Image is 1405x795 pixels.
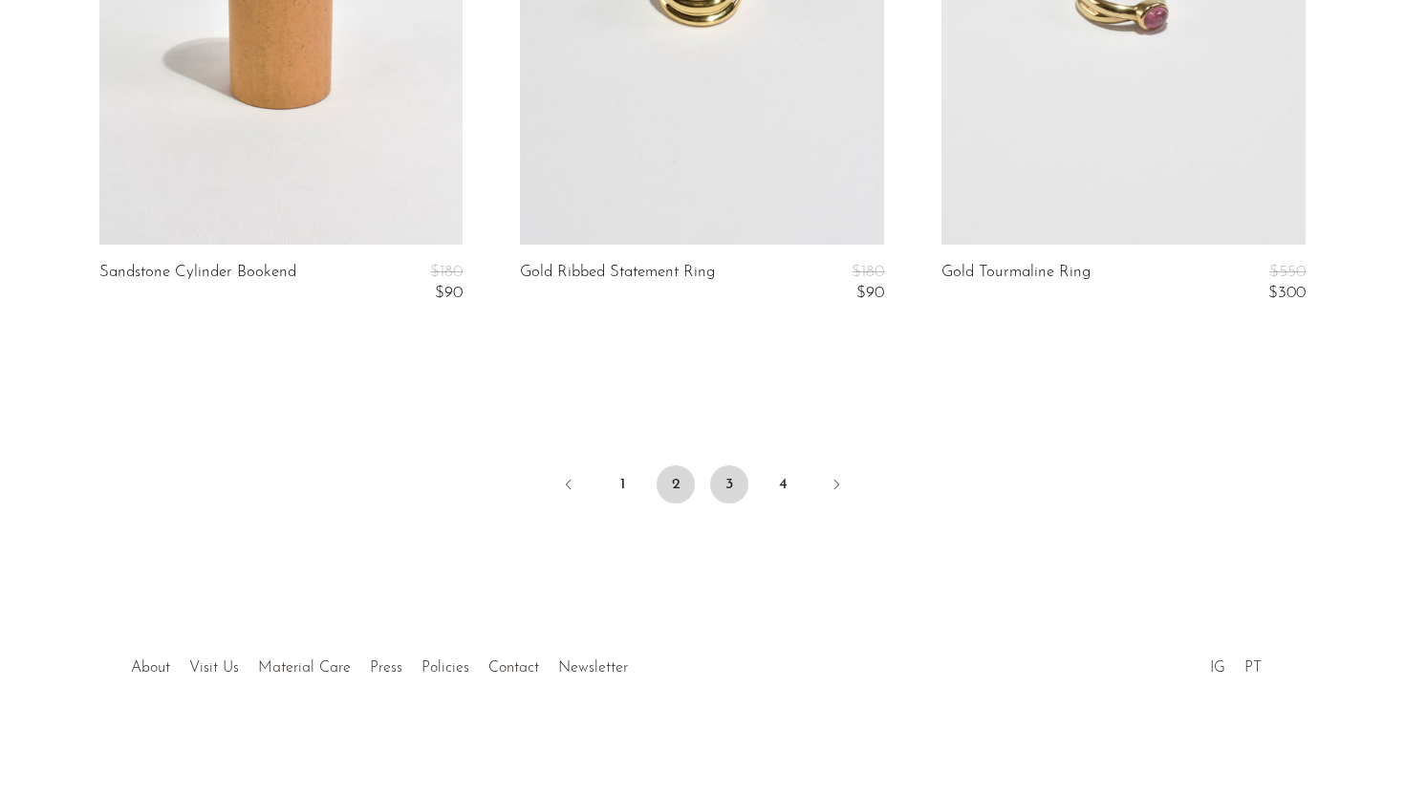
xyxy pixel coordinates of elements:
[817,465,855,507] a: Next
[488,660,539,676] a: Contact
[856,285,884,301] span: $90
[121,645,638,681] ul: Quick links
[258,660,351,676] a: Material Care
[421,660,469,676] a: Policies
[520,264,715,303] a: Gold Ribbed Statement Ring
[1269,264,1306,280] span: $550
[657,465,695,504] span: 2
[852,264,884,280] span: $180
[131,660,170,676] a: About
[764,465,802,504] a: 4
[99,264,296,303] a: Sandstone Cylinder Bookend
[189,660,239,676] a: Visit Us
[550,465,588,507] a: Previous
[603,465,641,504] a: 1
[941,264,1091,303] a: Gold Tourmaline Ring
[710,465,748,504] a: 3
[435,285,463,301] span: $90
[1268,285,1306,301] span: $300
[1200,645,1271,681] ul: Social Medias
[1244,660,1262,676] a: PT
[1210,660,1225,676] a: IG
[430,264,463,280] span: $180
[370,660,402,676] a: Press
